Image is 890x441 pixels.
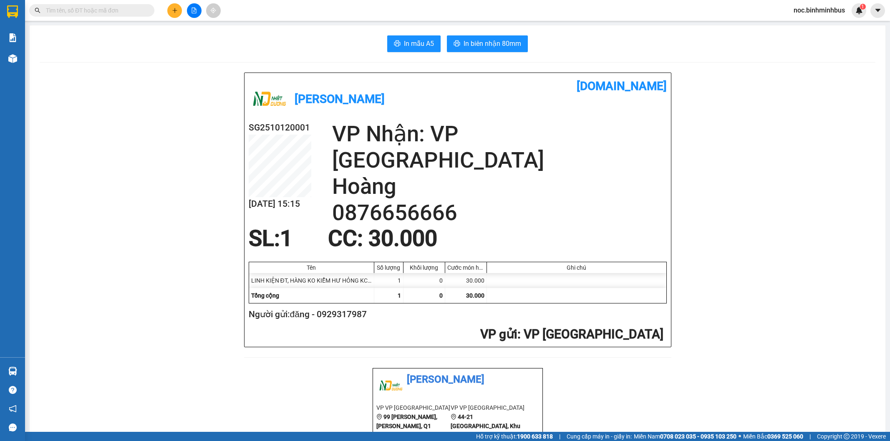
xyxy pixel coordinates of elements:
[167,3,182,18] button: plus
[445,273,487,288] div: 30.000
[8,33,17,42] img: solution-icon
[376,264,401,271] div: Số lượng
[739,435,741,438] span: ⚪️
[376,414,382,420] span: environment
[9,386,17,394] span: question-circle
[476,432,553,441] span: Hỗ trợ kỹ thuật:
[295,92,385,106] b: [PERSON_NAME]
[187,3,202,18] button: file-add
[567,432,632,441] span: Cung cấp máy in - giấy in:
[251,264,372,271] div: Tên
[404,38,434,49] span: In mẫu A5
[660,433,736,440] strong: 0708 023 035 - 0935 103 250
[8,367,17,376] img: warehouse-icon
[9,405,17,413] span: notification
[398,292,401,299] span: 1
[332,173,667,200] h2: Hoàng
[249,273,374,288] div: LINH KIỆN ĐT, HÀNG KO KIỂM HƯ HỎNG KCTN (Khác)
[809,432,811,441] span: |
[787,5,852,15] span: noc.binhminhbus
[447,264,484,271] div: Cước món hàng
[9,423,17,431] span: message
[332,121,667,173] h2: VP Nhận: VP [GEOGRAPHIC_DATA]
[489,264,664,271] div: Ghi chú
[172,8,178,13] span: plus
[35,8,40,13] span: search
[376,413,437,429] b: 99 [PERSON_NAME], [PERSON_NAME], Q1
[376,403,451,412] li: VP VP [GEOGRAPHIC_DATA]
[406,264,443,271] div: Khối lượng
[249,79,290,121] img: logo.jpg
[387,35,441,52] button: printerIn mẫu A5
[394,40,401,48] span: printer
[439,292,443,299] span: 0
[860,4,866,10] sup: 1
[280,226,292,251] span: 1
[374,273,403,288] div: 1
[249,197,311,211] h2: [DATE] 15:15
[451,414,456,420] span: environment
[464,38,521,49] span: In biên nhận 80mm
[249,326,663,343] h2: : VP [GEOGRAPHIC_DATA]
[743,432,803,441] span: Miền Bắc
[249,308,663,321] h2: Người gửi: đăng - 0929317987
[844,433,850,439] span: copyright
[249,121,311,135] h2: SG2510120001
[403,273,445,288] div: 0
[466,292,484,299] span: 30.000
[559,432,560,441] span: |
[210,8,216,13] span: aim
[376,372,406,401] img: logo.jpg
[249,226,280,251] span: SL:
[634,432,736,441] span: Miền Nam
[376,372,539,388] li: [PERSON_NAME]
[7,5,18,18] img: logo-vxr
[323,226,442,251] div: CC : 30.000
[451,403,525,412] li: VP VP [GEOGRAPHIC_DATA]
[8,54,17,63] img: warehouse-icon
[332,200,667,226] h2: 0876656666
[191,8,197,13] span: file-add
[480,327,517,341] span: VP gửi
[870,3,885,18] button: caret-down
[46,6,144,15] input: Tìm tên, số ĐT hoặc mã đơn
[767,433,803,440] strong: 0369 525 060
[577,79,667,93] b: [DOMAIN_NAME]
[454,40,460,48] span: printer
[861,4,864,10] span: 1
[447,35,528,52] button: printerIn biên nhận 80mm
[206,3,221,18] button: aim
[874,7,882,14] span: caret-down
[251,292,279,299] span: Tổng cộng
[517,433,553,440] strong: 1900 633 818
[855,7,863,14] img: icon-new-feature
